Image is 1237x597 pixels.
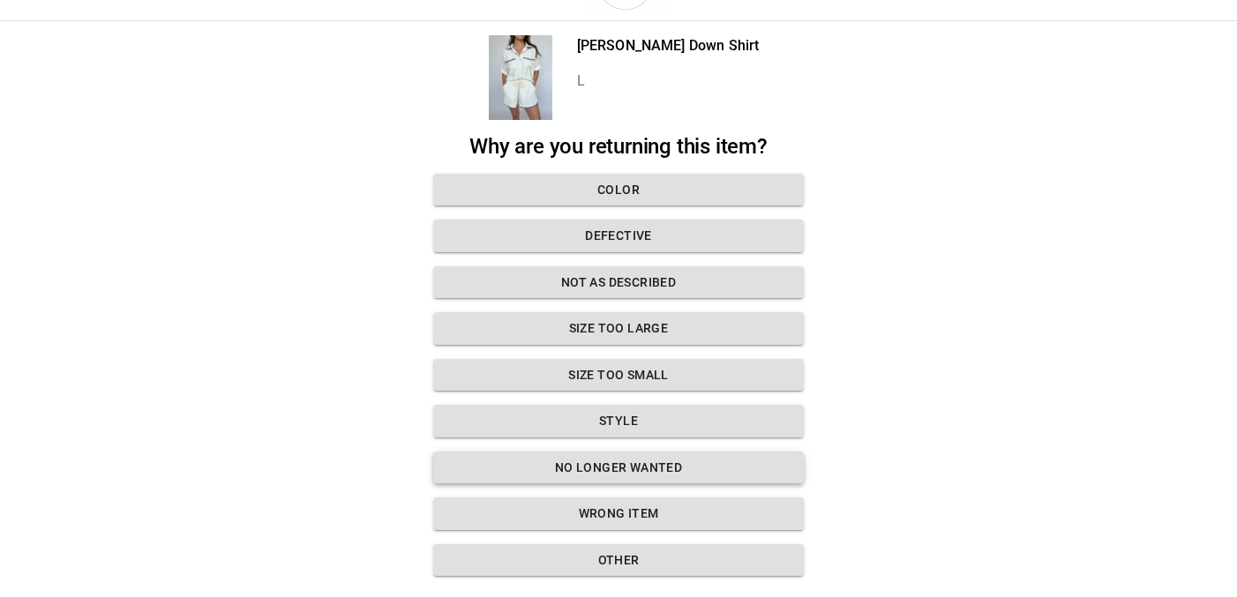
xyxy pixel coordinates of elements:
[433,220,804,252] button: Defective
[577,35,760,56] p: [PERSON_NAME] Down Shirt
[433,266,804,299] button: Not as described
[433,497,804,530] button: Wrong Item
[433,312,804,345] button: Size too large
[433,451,804,484] button: No longer wanted
[433,544,804,577] button: Other
[433,359,804,392] button: Size too small
[433,174,804,206] button: Color
[577,71,760,92] p: L
[433,405,804,437] button: Style
[433,134,804,160] h2: Why are you returning this item?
